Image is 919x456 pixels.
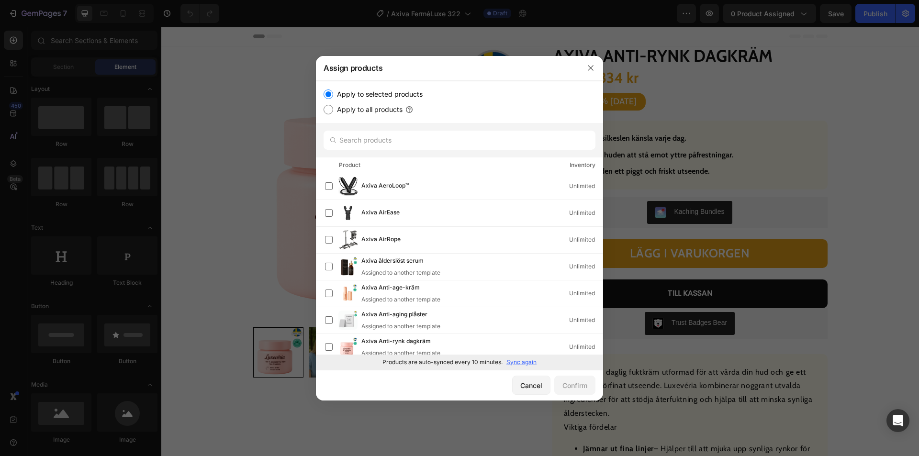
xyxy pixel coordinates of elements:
[324,131,595,150] input: Search products
[513,180,563,190] div: Kaching Bundles
[361,295,440,304] div: Assigned to another template
[422,417,493,426] strong: Jämnar ut fina linjer
[491,291,503,302] img: CLDR_q6erfwCEAE=.png
[361,208,400,218] span: Axiva AirEase
[338,284,358,303] img: product-img
[391,253,666,281] button: TILL KASSAN
[493,180,505,191] img: KachingBundles.png
[569,208,603,218] div: Unlimited
[512,376,550,395] button: Cancel
[361,256,424,267] span: Axiva ålderslöst serum
[569,235,603,245] div: Unlimited
[361,310,427,320] span: Axiva Anti-aging plåster
[399,68,427,82] div: SPARA
[520,380,542,390] div: Cancel
[361,181,409,191] span: Axiva AeroLoop™
[562,380,587,390] div: Confirm
[569,289,603,298] div: Unlimited
[554,376,595,395] button: Confirm
[361,322,443,331] div: Assigned to another template
[338,311,358,330] img: product-img
[338,337,358,356] img: product-img
[569,181,603,191] div: Unlimited
[391,20,666,38] h1: Axiva Anti-rynk dagkräm
[417,107,525,116] strong: Ger en silkeslen känsla varje dag.
[417,123,572,133] strong: Hjälper huden att stå emot yttre påfrestningar.
[361,336,431,347] span: Axiva Anti-rynk dagkräm
[338,230,358,249] img: product-img
[333,89,423,100] label: Apply to selected products
[316,56,578,80] div: Assign products
[338,203,358,222] img: product-img
[422,415,655,443] li: – Hjälper till att mjuka upp synliga rynkor för ett mer ungdomligt utseende.
[427,68,448,81] div: 50%
[391,41,433,61] div: 669 kr
[886,409,909,432] div: Open Intercom Messenger
[506,358,537,367] p: Sync again
[569,315,603,325] div: Unlimited
[338,177,358,196] img: product-img
[361,283,420,293] span: Axiva Anti-age-kräm
[361,349,446,357] div: Assigned to another template
[569,342,603,352] div: Unlimited
[469,218,589,236] div: LÄGG I VARUKORGEN
[510,291,566,301] div: Trust Badges Bear
[448,68,477,82] div: [DATE]
[403,396,456,405] p: Viktiga fördelar
[570,160,595,170] div: Inventory
[391,212,666,241] button: LÄGG I VARUKORGEN
[483,285,573,308] button: Trust Badges Bear
[316,81,603,370] div: />
[403,341,651,391] p: Upptäck en daglig fuktkräm utformad för att vårda din hud och ge ett mjukt och förfinat utseende....
[506,260,551,274] div: TILL KASSAN
[569,262,603,271] div: Unlimited
[361,234,401,245] span: Axiva AirRope
[382,358,503,367] p: Products are auto-synced every 10 minutes.
[339,160,360,170] div: Product
[333,104,403,115] label: Apply to all products
[486,174,571,197] button: Kaching Bundles
[361,268,440,277] div: Assigned to another template
[338,257,358,276] img: product-img
[417,140,549,149] strong: Ger huden ett piggt och friskt utseende.
[437,41,478,61] div: 334 kr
